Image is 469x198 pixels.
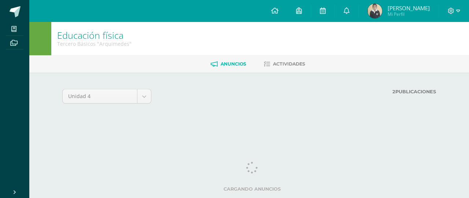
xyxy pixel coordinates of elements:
[65,186,439,192] label: Cargando anuncios
[221,61,246,67] span: Anuncios
[57,30,132,40] h1: Educación física
[211,58,246,70] a: Anuncios
[68,89,132,103] span: Unidad 4
[264,58,305,70] a: Actividades
[57,29,123,41] a: Educación física
[221,89,436,94] label: Publicaciones
[388,4,430,12] span: [PERSON_NAME]
[388,11,430,17] span: Mi Perfil
[57,40,132,47] div: Tercero Básicos 'Arquimedes'
[63,89,151,103] a: Unidad 4
[273,61,305,67] span: Actividades
[392,89,395,94] strong: 2
[368,4,382,18] img: 139ad4bce731a5d99f71967e08cee11c.png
